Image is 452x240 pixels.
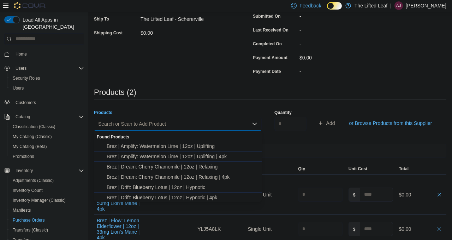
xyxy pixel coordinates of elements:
[13,217,45,223] span: Purchase Orders
[1,63,87,73] button: Users
[396,163,446,175] button: Total
[10,122,84,131] span: Classification (Classic)
[245,188,296,202] div: Single Unit
[107,153,257,160] span: Brez | Amplify: Watermelon Lime | 12oz | Uplifting | 4pk
[10,132,55,141] a: My Catalog (Classic)
[94,172,262,182] button: Brez | Dream: Cherry Chamomile | 12oz | Relaxing | 4pk
[10,176,84,185] span: Adjustments (Classic)
[13,198,66,203] span: Inventory Manager (Classic)
[274,110,292,115] label: Quantity
[396,1,401,10] span: AJ
[197,225,221,233] span: YLJ5A8LK
[390,1,392,10] p: |
[7,73,87,83] button: Security Roles
[10,84,26,92] a: Users
[10,186,46,195] a: Inventory Count
[349,166,367,172] span: Unit Cost
[13,227,48,233] span: Transfers (Classic)
[13,178,54,183] span: Adjustments (Classic)
[94,162,262,172] button: Brez | Dream: Cherry Chamomile | 12oz | Relaxing
[346,116,435,130] button: or Browse Products from this Supplier
[10,74,84,82] span: Security Roles
[399,225,444,233] div: $0.00
[315,116,338,130] button: Add
[10,142,84,151] span: My Catalog (Beta)
[94,30,123,36] label: Shipping Cost
[13,64,84,73] span: Users
[94,131,262,141] div: Found Products
[13,166,36,175] button: Inventory
[94,193,262,203] button: Brez | Drift: Blueberry Lotus | 12oz | Hypnotic | 4pk
[299,2,321,9] span: Feedback
[406,1,446,10] p: [PERSON_NAME]
[7,215,87,225] button: Purchase Orders
[10,186,84,195] span: Inventory Count
[394,1,403,10] div: Airrick Jones
[10,142,50,151] a: My Catalog (Beta)
[7,195,87,205] button: Inventory Manager (Classic)
[299,52,394,61] div: $0.00
[13,113,33,121] button: Catalog
[13,98,39,107] a: Customers
[299,66,394,74] div: -
[252,121,257,127] button: Close list of options
[399,166,409,172] span: Total
[94,16,109,22] label: Ship To
[13,207,31,213] span: Manifests
[10,176,56,185] a: Adjustments (Classic)
[141,27,235,36] div: $0.00
[1,97,87,108] button: Customers
[20,16,84,30] span: Load All Apps in [GEOGRAPHIC_DATA]
[13,50,30,58] a: Home
[10,216,84,224] span: Purchase Orders
[16,100,36,105] span: Customers
[13,64,29,73] button: Users
[327,2,342,10] input: Dark Mode
[7,132,87,142] button: My Catalog (Classic)
[7,185,87,195] button: Inventory Count
[13,98,84,107] span: Customers
[10,196,84,205] span: Inventory Manager (Classic)
[13,75,40,81] span: Security Roles
[7,152,87,161] button: Promotions
[107,194,257,201] span: Brez | Drift: Blueberry Lotus | 12oz | Hypnotic | 4pk
[13,188,43,193] span: Inventory Count
[253,55,287,61] label: Payment Amount
[7,225,87,235] button: Transfers (Classic)
[13,124,55,130] span: Classification (Classic)
[13,85,24,91] span: Users
[16,168,33,173] span: Inventory
[349,120,432,127] span: or Browse Products from this Supplier
[94,88,136,97] h3: Products (2)
[346,163,396,175] button: Unit Cost
[7,122,87,132] button: Classification (Classic)
[7,83,87,93] button: Users
[253,27,289,33] label: Last Received On
[13,144,47,149] span: My Catalog (Beta)
[94,182,262,193] button: Brez | Drift: Blueberry Lotus | 12oz | Hypnotic
[107,184,257,191] span: Brez | Drift: Blueberry Lotus | 12oz | Hypnotic
[10,226,84,234] span: Transfers (Classic)
[299,11,394,19] div: -
[1,166,87,176] button: Inventory
[253,69,281,74] label: Payment Date
[94,141,262,152] button: Brez | Amplify: Watermelon Lime | 12oz | Uplifting
[349,222,360,236] label: $
[7,176,87,185] button: Adjustments (Classic)
[10,206,34,215] a: Manifests
[10,122,58,131] a: Classification (Classic)
[253,13,281,19] label: Submitted On
[10,196,69,205] a: Inventory Manager (Classic)
[355,1,387,10] p: The Lifted Leaf
[10,226,51,234] a: Transfers (Classic)
[107,173,257,181] span: Brez | Dream: Cherry Chamomile | 12oz | Relaxing | 4pk
[299,38,394,47] div: -
[1,112,87,122] button: Catalog
[7,205,87,215] button: Manifests
[10,152,37,161] a: Promotions
[13,166,84,175] span: Inventory
[1,49,87,59] button: Home
[10,206,84,215] span: Manifests
[295,163,346,175] button: Qty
